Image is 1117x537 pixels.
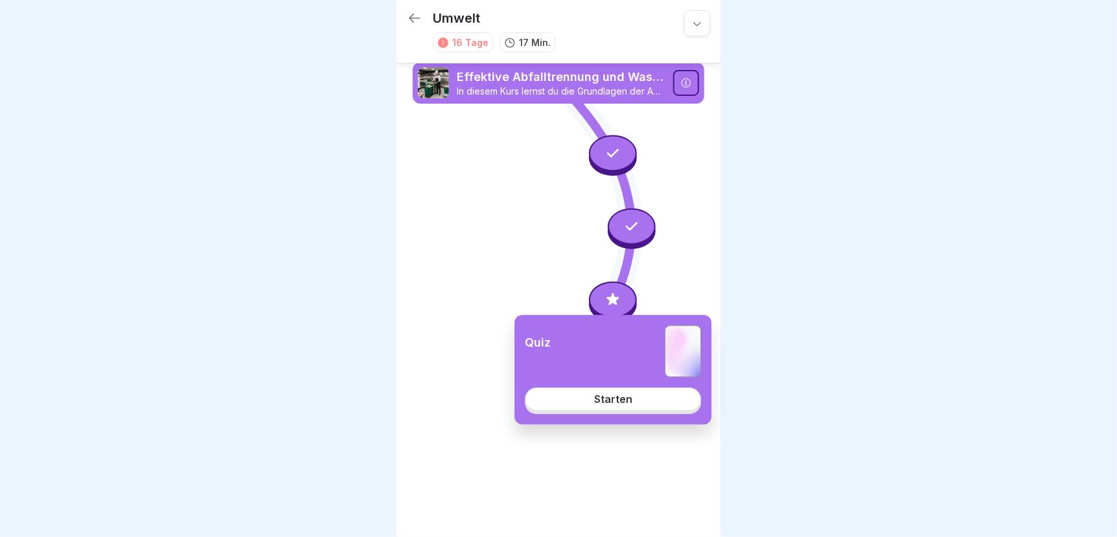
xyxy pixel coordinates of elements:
[433,10,480,26] p: Umwelt
[457,86,665,97] p: In diesem Kurs lernst du die Grundlagen der Abfalltrennung, effektive Wastemanagement-Strategien ...
[525,336,654,350] p: Quiz
[418,67,449,98] img: he669w9sgyb8g06jkdrmvx6u.png
[457,69,665,86] p: Effektive Abfalltrennung und Wastemanagement im Catering
[594,393,632,405] div: Starten
[452,36,489,49] div: 16 Tage
[525,387,701,411] a: Starten
[519,36,551,49] p: 17 Min.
